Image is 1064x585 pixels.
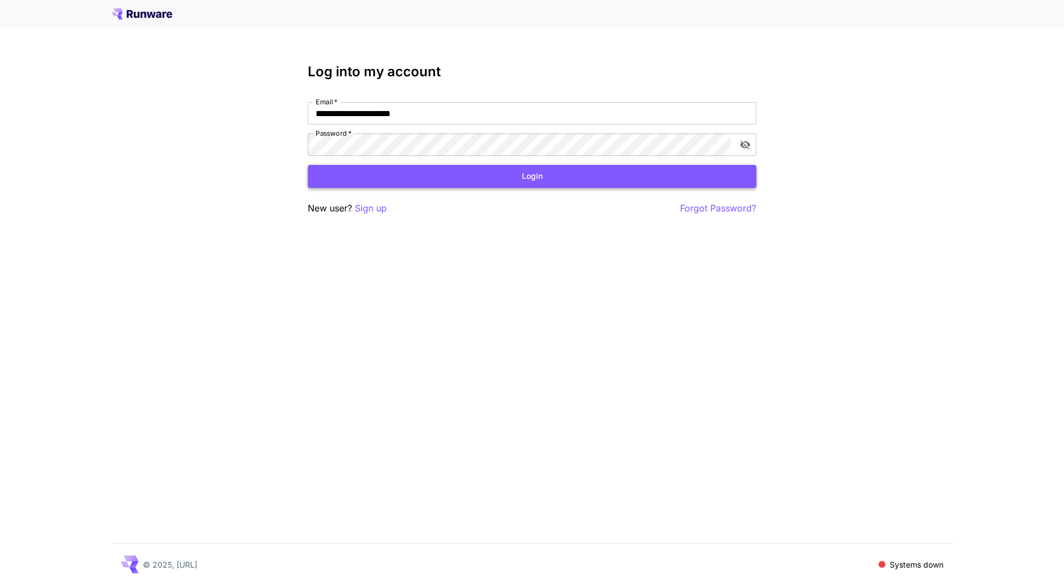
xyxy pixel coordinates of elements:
[680,201,756,215] button: Forgot Password?
[355,201,387,215] button: Sign up
[308,64,756,80] h3: Log into my account
[890,559,943,570] p: Systems down
[308,165,756,188] button: Login
[143,559,197,570] p: © 2025, [URL]
[735,135,755,155] button: toggle password visibility
[308,201,387,215] p: New user?
[316,128,351,138] label: Password
[316,97,337,107] label: Email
